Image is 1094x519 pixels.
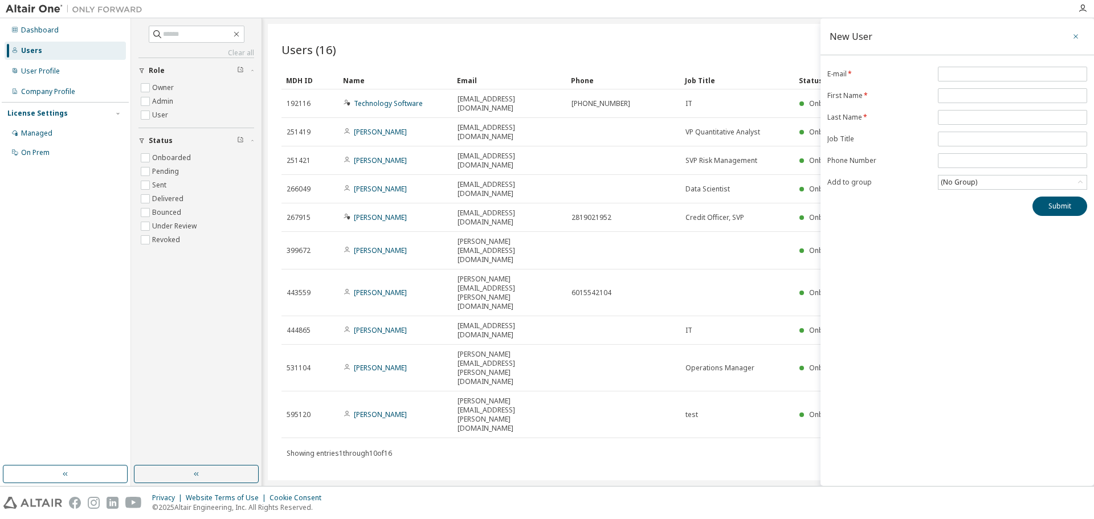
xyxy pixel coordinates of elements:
[237,66,244,75] span: Clear filter
[354,288,407,297] a: [PERSON_NAME]
[21,87,75,96] div: Company Profile
[572,213,611,222] span: 2819021952
[809,288,848,297] span: Onboarded
[809,246,848,255] span: Onboarded
[6,3,148,15] img: Altair One
[354,127,407,137] a: [PERSON_NAME]
[809,184,848,194] span: Onboarded
[152,219,199,233] label: Under Review
[287,246,311,255] span: 399672
[21,148,50,157] div: On Prem
[458,321,561,340] span: [EMAIL_ADDRESS][DOMAIN_NAME]
[152,192,186,206] label: Delivered
[152,493,186,502] div: Privacy
[21,46,42,55] div: Users
[685,128,760,137] span: VP Quantitative Analyst
[152,81,176,95] label: Owner
[152,502,328,512] p: © 2025 Altair Engineering, Inc. All Rights Reserved.
[685,326,692,335] span: IT
[809,410,848,419] span: Onboarded
[458,180,561,198] span: [EMAIL_ADDRESS][DOMAIN_NAME]
[458,152,561,170] span: [EMAIL_ADDRESS][DOMAIN_NAME]
[88,497,100,509] img: instagram.svg
[458,350,561,386] span: [PERSON_NAME][EMAIL_ADDRESS][PERSON_NAME][DOMAIN_NAME]
[809,325,848,335] span: Onboarded
[830,32,872,41] div: New User
[457,71,562,89] div: Email
[138,58,254,83] button: Role
[343,71,448,89] div: Name
[354,184,407,194] a: [PERSON_NAME]
[287,213,311,222] span: 267915
[152,233,182,247] label: Revoked
[3,497,62,509] img: altair_logo.svg
[571,71,676,89] div: Phone
[7,109,68,118] div: License Settings
[152,108,170,122] label: User
[149,66,165,75] span: Role
[1032,197,1087,216] button: Submit
[809,99,848,108] span: Onboarded
[458,95,561,113] span: [EMAIL_ADDRESS][DOMAIN_NAME]
[458,397,561,433] span: [PERSON_NAME][EMAIL_ADDRESS][PERSON_NAME][DOMAIN_NAME]
[458,275,561,311] span: [PERSON_NAME][EMAIL_ADDRESS][PERSON_NAME][DOMAIN_NAME]
[138,48,254,58] a: Clear all
[354,99,423,108] a: Technology Software
[799,71,1015,89] div: Status
[287,288,311,297] span: 443559
[186,493,270,502] div: Website Terms of Use
[685,213,744,222] span: Credit Officer, SVP
[287,363,311,373] span: 531104
[354,410,407,419] a: [PERSON_NAME]
[287,410,311,419] span: 595120
[458,209,561,227] span: [EMAIL_ADDRESS][DOMAIN_NAME]
[809,363,848,373] span: Onboarded
[152,165,181,178] label: Pending
[287,99,311,108] span: 192116
[237,136,244,145] span: Clear filter
[827,178,931,187] label: Add to group
[685,156,757,165] span: SVP Risk Management
[107,497,119,509] img: linkedin.svg
[809,156,848,165] span: Onboarded
[69,497,81,509] img: facebook.svg
[827,113,931,122] label: Last Name
[125,497,142,509] img: youtube.svg
[809,212,848,222] span: Onboarded
[938,175,1087,189] div: (No Group)
[270,493,328,502] div: Cookie Consent
[152,178,169,192] label: Sent
[354,246,407,255] a: [PERSON_NAME]
[21,26,59,35] div: Dashboard
[685,99,692,108] span: IT
[458,123,561,141] span: [EMAIL_ADDRESS][DOMAIN_NAME]
[827,156,931,165] label: Phone Number
[572,99,630,108] span: [PHONE_NUMBER]
[354,212,407,222] a: [PERSON_NAME]
[287,128,311,137] span: 251419
[287,156,311,165] span: 251421
[685,71,790,89] div: Job Title
[939,176,979,189] div: (No Group)
[287,185,311,194] span: 266049
[21,67,60,76] div: User Profile
[149,136,173,145] span: Status
[809,127,848,137] span: Onboarded
[152,206,183,219] label: Bounced
[138,128,254,153] button: Status
[281,42,336,58] span: Users (16)
[354,363,407,373] a: [PERSON_NAME]
[685,185,730,194] span: Data Scientist
[572,288,611,297] span: 6015542104
[152,95,175,108] label: Admin
[152,151,193,165] label: Onboarded
[21,129,52,138] div: Managed
[827,91,931,100] label: First Name
[827,70,931,79] label: E-mail
[685,410,698,419] span: test
[354,156,407,165] a: [PERSON_NAME]
[827,134,931,144] label: Job Title
[354,325,407,335] a: [PERSON_NAME]
[458,237,561,264] span: [PERSON_NAME][EMAIL_ADDRESS][DOMAIN_NAME]
[685,363,754,373] span: Operations Manager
